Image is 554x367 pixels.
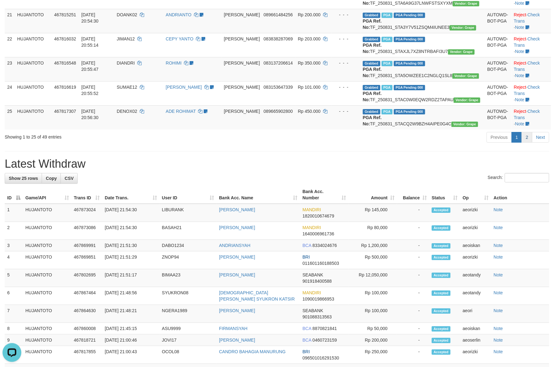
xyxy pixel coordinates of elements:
[382,85,393,90] span: Marked by aeokris
[397,334,429,346] td: -
[512,132,522,143] a: 1
[159,323,217,334] td: ASU9999
[102,222,159,240] td: [DATE] 21:54:30
[5,204,23,222] td: 1
[224,85,260,90] span: [PERSON_NAME]
[71,204,102,222] td: 467873024
[334,12,358,18] div: - - -
[102,346,159,364] td: [DATE] 21:00:43
[5,240,23,251] td: 3
[515,73,525,78] a: Note
[360,105,485,129] td: TF_250831_STACQ2W9BZH4AIPE0G4C
[264,109,293,114] span: Copy 089665902800 to clipboard
[15,57,52,81] td: HUJANTOTO
[348,204,397,222] td: Rp 145,000
[360,81,485,105] td: TF_250831_STAC0W0EQW2RDZ2TAPAU
[303,254,310,260] span: BRI
[397,240,429,251] td: -
[71,305,102,323] td: 467864630
[219,254,255,260] a: [PERSON_NAME]
[5,158,549,170] h1: Latest Withdraw
[219,326,248,331] a: FIRMANSYAH
[219,349,285,354] a: CANDRO BAHAGIA MANURUNG
[494,308,503,313] a: Note
[71,251,102,269] td: 467869851
[363,13,380,18] span: Grabbed
[363,18,382,30] b: PGA Ref. No:
[397,186,429,204] th: Balance: activate to sort column ascending
[117,60,135,66] span: DIANDRI
[219,225,255,230] a: [PERSON_NAME]
[23,323,71,334] td: HUJANTOTO
[5,323,23,334] td: 8
[46,176,57,181] span: Copy
[303,355,339,360] span: Copy 096501016291530 to clipboard
[394,61,425,66] span: PGA Pending
[102,240,159,251] td: [DATE] 21:51:30
[382,13,393,18] span: Marked by aeokris
[102,269,159,287] td: [DATE] 21:51:17
[313,338,337,343] span: Copy 0460723159 to clipboard
[224,12,260,17] span: [PERSON_NAME]
[397,323,429,334] td: -
[5,9,15,33] td: 21
[432,273,451,278] span: Accepted
[219,338,255,343] a: [PERSON_NAME]
[15,81,52,105] td: HUJANTOTO
[432,243,451,249] span: Accepted
[81,85,99,96] span: [DATE] 20:55:52
[485,105,511,129] td: AUTOWD-BOT-PGA
[454,97,480,103] span: Vendor URL: https://settle31.1velocity.biz
[303,225,321,230] span: MANDIRI
[159,305,217,323] td: NGERA1989
[505,173,549,182] input: Search:
[5,222,23,240] td: 2
[219,290,295,301] a: [DEMOGRAPHIC_DATA][PERSON_NAME] SYUKRON KATSIR
[166,12,191,17] a: ANDRIANTO
[5,269,23,287] td: 5
[23,305,71,323] td: HUJANTOTO
[514,12,526,17] a: Reject
[303,272,323,277] span: SEABANK
[511,9,551,33] td: · ·
[532,132,549,143] a: Next
[494,338,503,343] a: Note
[23,334,71,346] td: HUJANTOTO
[348,269,397,287] td: Rp 12,050,000
[54,85,76,90] span: 467816619
[432,326,451,332] span: Accepted
[363,85,380,90] span: Grabbed
[348,334,397,346] td: Rp 200,000
[460,186,491,204] th: Op: activate to sort column ascending
[485,33,511,57] td: AUTOWD-BOT-PGA
[334,36,358,42] div: - - -
[303,314,332,319] span: Copy 901088313563 to clipboard
[334,60,358,66] div: - - -
[514,60,540,72] a: Check Trans
[9,176,38,181] span: Show 25 rows
[494,272,503,277] a: Note
[460,346,491,364] td: aeorizki
[81,36,99,48] span: [DATE] 20:55:14
[264,60,293,66] span: Copy 083137206614 to clipboard
[303,296,334,301] span: Copy 1090019866953 to clipboard
[348,305,397,323] td: Rp 100,000
[5,287,23,305] td: 6
[166,36,193,41] a: CEPY YANTO
[514,109,540,120] a: Check Trans
[514,85,526,90] a: Reject
[453,1,479,6] span: Vendor URL: https://settle31.1velocity.biz
[219,207,255,212] a: [PERSON_NAME]
[159,269,217,287] td: BIMAA23
[515,49,525,54] a: Note
[494,349,503,354] a: Note
[432,207,451,213] span: Accepted
[334,108,358,114] div: - - -
[348,240,397,251] td: Rp 1,200,000
[397,287,429,305] td: -
[23,204,71,222] td: HUJANTOTO
[219,272,255,277] a: [PERSON_NAME]
[460,222,491,240] td: aeorizki
[303,308,323,313] span: SEABANK
[102,204,159,222] td: [DATE] 21:54:30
